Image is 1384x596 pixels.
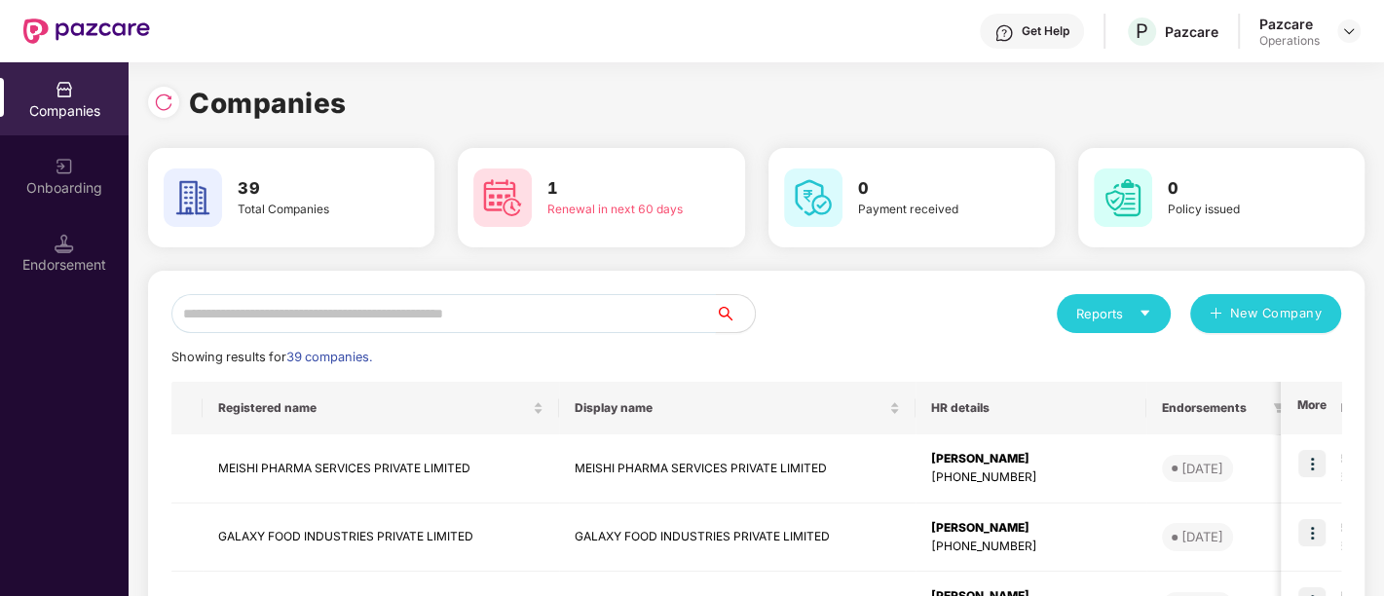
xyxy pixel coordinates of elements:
img: icon [1298,519,1326,546]
div: [PHONE_NUMBER] [931,538,1131,556]
div: Pazcare [1259,15,1320,33]
img: svg+xml;base64,PHN2ZyB3aWR0aD0iMjAiIGhlaWdodD0iMjAiIHZpZXdCb3g9IjAgMCAyMCAyMCIgZmlsbD0ibm9uZSIgeG... [55,157,74,176]
h3: 0 [1168,176,1310,202]
img: svg+xml;base64,PHN2ZyBpZD0iSGVscC0zMngzMiIgeG1sbnM9Imh0dHA6Ly93d3cudzMub3JnLzIwMDAvc3ZnIiB3aWR0aD... [994,23,1014,43]
th: Registered name [203,382,559,434]
h1: Companies [189,82,347,125]
img: svg+xml;base64,PHN2ZyBpZD0iUmVsb2FkLTMyeDMyIiB4bWxucz0iaHR0cDovL3d3dy53My5vcmcvMjAwMC9zdmciIHdpZH... [154,93,173,112]
h3: 39 [238,176,380,202]
th: HR details [916,382,1146,434]
div: Get Help [1022,23,1069,39]
span: caret-down [1139,307,1151,319]
span: New Company [1230,304,1323,323]
div: Pazcare [1165,22,1218,41]
div: [DATE] [1181,527,1223,546]
h3: 0 [858,176,1000,202]
th: Display name [559,382,916,434]
td: MEISHI PHARMA SERVICES PRIVATE LIMITED [559,434,916,503]
span: 39 companies. [286,350,372,364]
img: svg+xml;base64,PHN2ZyB4bWxucz0iaHR0cDovL3d3dy53My5vcmcvMjAwMC9zdmciIHdpZHRoPSI2MCIgaGVpZ2h0PSI2MC... [1094,168,1152,227]
td: GALAXY FOOD INDUSTRIES PRIVATE LIMITED [203,503,559,573]
td: GALAXY FOOD INDUSTRIES PRIVATE LIMITED [559,503,916,573]
span: filter [1269,396,1289,420]
div: [PERSON_NAME] [931,450,1131,468]
div: [PHONE_NUMBER] [931,468,1131,487]
span: plus [1210,307,1222,322]
div: Payment received [858,201,1000,219]
span: Display name [575,400,885,416]
img: svg+xml;base64,PHN2ZyB4bWxucz0iaHR0cDovL3d3dy53My5vcmcvMjAwMC9zdmciIHdpZHRoPSI2MCIgaGVpZ2h0PSI2MC... [473,168,532,227]
span: Registered name [218,400,529,416]
div: Operations [1259,33,1320,49]
div: Policy issued [1168,201,1310,219]
img: svg+xml;base64,PHN2ZyB4bWxucz0iaHR0cDovL3d3dy53My5vcmcvMjAwMC9zdmciIHdpZHRoPSI2MCIgaGVpZ2h0PSI2MC... [164,168,222,227]
button: plusNew Company [1190,294,1341,333]
div: Reports [1076,304,1151,323]
div: Total Companies [238,201,380,219]
h3: 1 [547,176,690,202]
span: filter [1273,402,1285,414]
div: [PERSON_NAME] [931,519,1131,538]
span: Showing results for [171,350,372,364]
span: search [715,306,755,321]
img: New Pazcare Logo [23,19,150,44]
td: MEISHI PHARMA SERVICES PRIVATE LIMITED [203,434,559,503]
th: More [1281,382,1341,434]
img: svg+xml;base64,PHN2ZyB4bWxucz0iaHR0cDovL3d3dy53My5vcmcvMjAwMC9zdmciIHdpZHRoPSI2MCIgaGVpZ2h0PSI2MC... [784,168,842,227]
span: Endorsements [1162,400,1265,416]
div: [DATE] [1181,459,1223,478]
span: P [1136,19,1148,43]
img: svg+xml;base64,PHN2ZyB3aWR0aD0iMTQuNSIgaGVpZ2h0PSIxNC41IiB2aWV3Qm94PSIwIDAgMTYgMTYiIGZpbGw9Im5vbm... [55,234,74,253]
img: icon [1298,450,1326,477]
img: svg+xml;base64,PHN2ZyBpZD0iQ29tcGFuaWVzIiB4bWxucz0iaHR0cDovL3d3dy53My5vcmcvMjAwMC9zdmciIHdpZHRoPS... [55,80,74,99]
div: Renewal in next 60 days [547,201,690,219]
button: search [715,294,756,333]
img: svg+xml;base64,PHN2ZyBpZD0iRHJvcGRvd24tMzJ4MzIiIHhtbG5zPSJodHRwOi8vd3d3LnczLm9yZy8yMDAwL3N2ZyIgd2... [1341,23,1357,39]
